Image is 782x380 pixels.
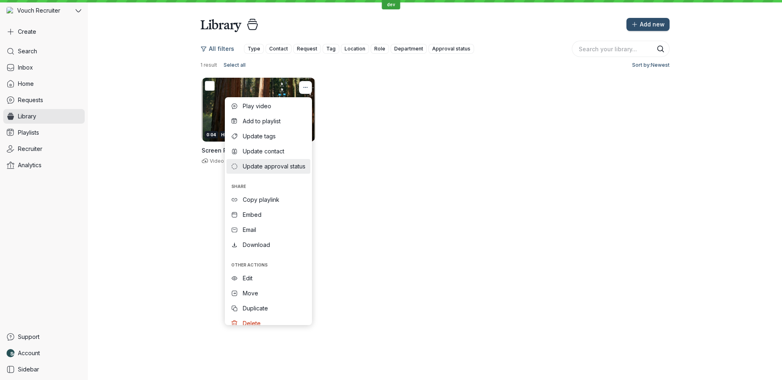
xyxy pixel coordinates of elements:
span: Account [18,349,40,357]
button: Update approval status [226,159,310,174]
a: Sidebar [3,362,85,377]
span: Download [243,241,305,249]
button: All filters [200,42,239,55]
span: Select all [224,61,246,69]
span: Update approval status [243,162,305,170]
button: Copy playlink [226,192,310,207]
button: Email [226,223,310,237]
button: Embed [226,207,310,222]
span: Request [297,45,317,53]
div: HD [220,131,229,138]
span: Other actions [231,262,305,267]
h1: Library [200,16,241,33]
div: 0:04 [205,131,218,138]
span: Email [243,226,305,234]
span: Department [394,45,423,53]
h3: Screen Recording 2025-04-28 at 9.54.59 am.mov [202,146,315,155]
span: Playlists [18,129,39,137]
span: All filters [209,45,234,53]
button: Add new [626,18,670,31]
span: Vouch Recruiter [17,7,60,15]
a: Search [3,44,85,59]
img: Nathan Weinstock avatar [7,349,15,357]
span: Copy playlink [243,196,305,204]
a: Support [3,330,85,344]
span: Share [231,184,305,189]
a: Edit [226,271,310,286]
span: Type [248,45,260,53]
button: Vouch Recruiter avatarVouch Recruiter [3,3,85,18]
button: Tag [323,44,339,54]
button: Update contact [226,144,310,159]
span: Role [374,45,385,53]
span: Recruiter [18,145,42,153]
span: Analytics [18,161,42,169]
a: Home [3,76,85,91]
span: Duplicate [243,304,305,312]
span: Add new [640,20,665,28]
button: Move [226,286,310,301]
a: Playlists [3,125,85,140]
span: Home [18,80,34,88]
span: Update tags [243,132,305,140]
button: Type [244,44,264,54]
button: Search [657,45,665,53]
span: Move [243,289,305,297]
span: Location [345,45,365,53]
span: Add to playlist [243,117,305,125]
div: Vouch Recruiter [3,3,74,18]
span: Inbox [18,63,33,72]
img: Vouch Recruiter avatar [7,7,14,14]
input: Search your library... [572,41,670,57]
button: Delete [226,316,310,331]
span: Library [18,112,36,120]
button: Play video [226,99,310,114]
button: Location [341,44,369,54]
span: Video Upload [208,158,243,164]
button: Select all [220,60,249,70]
span: Sidebar [18,365,39,373]
span: Contact [269,45,288,53]
a: Library [3,109,85,124]
button: Approval status [428,44,474,54]
span: Search [18,47,37,55]
button: Sort by:Newest [629,60,670,70]
span: Support [18,333,40,341]
span: Update contact [243,147,305,155]
button: Add to playlist [226,114,310,129]
a: Inbox [3,60,85,75]
button: Create [3,24,85,39]
span: Approval status [432,45,470,53]
span: Tag [326,45,336,53]
span: Screen Recording [DATE] 9.54.59 am.mov [202,147,277,162]
span: Requests [18,96,43,104]
button: Contact [266,44,292,54]
button: Request [293,44,321,54]
button: Department [391,44,427,54]
div: More actions [225,97,312,325]
span: 1 result [200,62,217,68]
span: Play video [243,102,305,110]
button: Role [371,44,389,54]
span: Create [18,28,36,36]
button: Download [226,238,310,252]
a: Requests [3,93,85,107]
button: More actions [299,81,312,94]
a: Analytics [3,158,85,173]
span: Sort by: Newest [632,61,670,69]
a: Nathan Weinstock avatarAccount [3,346,85,360]
span: Embed [243,211,305,219]
span: Edit [243,274,305,282]
span: Delete [243,319,305,328]
button: Update tags [226,129,310,144]
button: Duplicate [226,301,310,316]
a: Recruiter [3,142,85,156]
